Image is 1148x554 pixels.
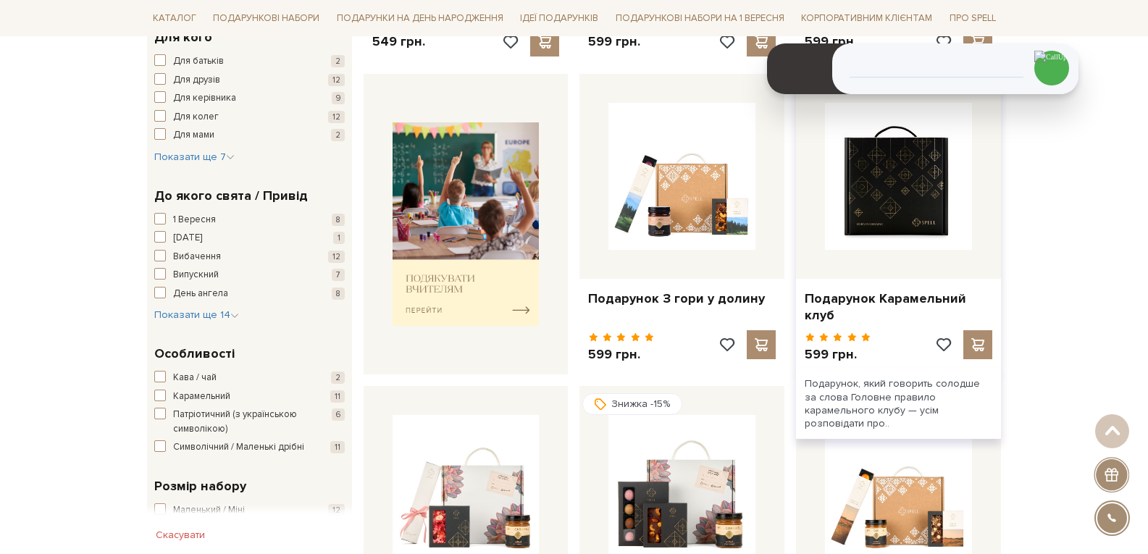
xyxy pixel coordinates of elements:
[328,74,345,86] span: 12
[173,371,217,385] span: Кава / чай
[173,408,305,436] span: Патріотичний (з українською символікою)
[588,33,640,50] p: 599 грн.
[154,371,345,385] button: Кава / чай 2
[805,33,857,50] p: 599 грн.
[154,250,345,264] button: Вибачення 12
[331,372,345,384] span: 2
[328,504,345,516] span: 12
[332,288,345,300] span: 8
[332,214,345,226] span: 8
[154,110,345,125] button: Для колег 12
[610,6,790,30] a: Подарункові набори на 1 Вересня
[332,92,345,104] span: 9
[514,7,604,30] a: Ідеї подарунків
[328,251,345,263] span: 12
[154,477,246,496] span: Розмір набору
[173,250,221,264] span: Вибачення
[154,287,345,301] button: День ангела 8
[154,54,345,69] button: Для батьків 2
[154,28,212,47] span: Для кого
[331,129,345,141] span: 2
[805,290,992,324] a: Подарунок Карамельний клуб
[154,308,239,322] button: Показати ще 14
[154,91,345,106] button: Для керівника 9
[173,213,216,227] span: 1 Вересня
[147,524,214,547] button: Скасувати
[805,346,871,363] p: 599 грн.
[173,110,219,125] span: Для колег
[393,122,540,326] img: banner
[332,408,345,421] span: 6
[173,390,230,404] span: Карамельний
[796,369,1001,439] div: Подарунок, який говорить солодше за слова Головне правило карамельного клубу — усім розповідати п...
[154,150,235,164] button: Показати ще 7
[154,440,345,455] button: Символічний / Маленькі дрібні 11
[154,213,345,227] button: 1 Вересня 8
[173,268,219,282] span: Випускний
[331,7,509,30] a: Подарунки на День народження
[173,440,304,455] span: Символічний / Маленькі дрібні
[154,344,235,364] span: Особливості
[154,390,345,404] button: Карамельний 11
[173,231,202,245] span: [DATE]
[582,393,682,415] div: Знижка -15%
[331,55,345,67] span: 2
[154,151,235,163] span: Показати ще 7
[795,6,938,30] a: Корпоративним клієнтам
[173,54,224,69] span: Для батьків
[173,287,228,301] span: День ангела
[173,73,220,88] span: Для друзів
[147,7,202,30] a: Каталог
[207,7,325,30] a: Подарункові набори
[333,232,345,244] span: 1
[944,7,1002,30] a: Про Spell
[328,111,345,123] span: 12
[588,290,776,307] a: Подарунок З гори у долину
[154,73,345,88] button: Для друзів 12
[154,231,345,245] button: [DATE] 1
[154,503,345,518] button: Маленький / Міні 12
[825,103,972,250] img: Подарунок Карамельний клуб
[588,346,654,363] p: 599 грн.
[173,128,214,143] span: Для мами
[154,186,308,206] span: До якого свята / Привід
[154,408,345,436] button: Патріотичний (з українською символікою) 6
[154,309,239,321] span: Показати ще 14
[332,269,345,281] span: 7
[154,128,345,143] button: Для мами 2
[173,91,236,106] span: Для керівника
[372,33,425,50] p: 549 грн.
[173,503,245,518] span: Маленький / Міні
[154,268,345,282] button: Випускний 7
[330,441,345,453] span: 11
[330,390,345,403] span: 11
